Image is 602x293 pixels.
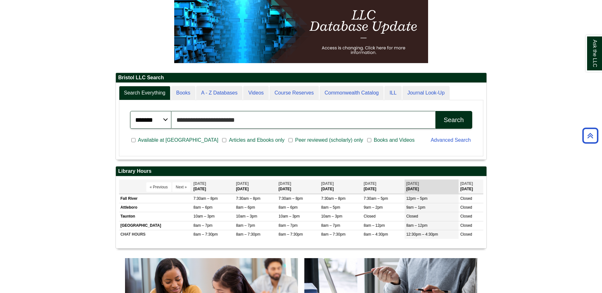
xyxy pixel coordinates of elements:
a: A - Z Databases [196,86,243,100]
th: [DATE] [405,179,459,194]
span: 8am – 12pm [364,223,385,228]
span: Closed [460,205,472,210]
span: 8am – 7:30pm [321,232,346,237]
span: 7:30am – 8pm [236,196,261,201]
span: Peer reviewed (scholarly) only [293,136,366,144]
span: Closed [406,214,418,218]
span: 8am – 12pm [406,223,427,228]
span: [DATE] [279,181,291,186]
th: [DATE] [459,179,483,194]
td: [GEOGRAPHIC_DATA] [119,221,192,230]
span: [DATE] [364,181,376,186]
button: Search [435,111,472,129]
span: Closed [460,196,472,201]
span: 8am – 6pm [194,205,213,210]
th: [DATE] [235,179,277,194]
span: 8am – 7pm [236,223,255,228]
span: 9am – 2pm [364,205,383,210]
h2: Bristol LLC Search [116,73,486,83]
td: Attleboro [119,203,192,212]
th: [DATE] [320,179,362,194]
span: 10am – 3pm [321,214,342,218]
span: 9am – 1pm [406,205,425,210]
span: 8am – 7pm [321,223,340,228]
a: Back to Top [580,131,600,140]
span: Closed [460,232,472,237]
span: 8am – 7:30pm [236,232,261,237]
span: [DATE] [236,181,249,186]
span: Articles and Ebooks only [226,136,287,144]
span: [DATE] [321,181,334,186]
span: 10am – 3pm [279,214,300,218]
span: 7:30am – 8pm [194,196,218,201]
span: Closed [460,223,472,228]
span: Closed [364,214,375,218]
span: 12:30pm – 4:30pm [406,232,438,237]
span: 8am – 7:30pm [279,232,303,237]
td: Taunton [119,212,192,221]
th: [DATE] [362,179,405,194]
span: 8am – 7:30pm [194,232,218,237]
a: Journal Look-Up [402,86,450,100]
a: Advanced Search [431,137,471,143]
input: Articles and Ebooks only [222,137,226,143]
span: 7:30am – 8pm [279,196,303,201]
button: Next » [172,182,190,192]
div: Search [444,116,464,124]
span: 8am – 7pm [194,223,213,228]
span: 8am – 4:30pm [364,232,388,237]
span: 7:30am – 5pm [364,196,388,201]
span: 12pm – 5pm [406,196,427,201]
a: Videos [243,86,269,100]
span: Available at [GEOGRAPHIC_DATA] [136,136,221,144]
span: [DATE] [406,181,419,186]
th: [DATE] [192,179,235,194]
span: 8am – 6pm [279,205,298,210]
span: Closed [460,214,472,218]
td: CHAT HOURS [119,230,192,239]
th: [DATE] [277,179,320,194]
span: 7:30am – 8pm [321,196,346,201]
span: [DATE] [194,181,206,186]
a: Search Everything [119,86,171,100]
input: Peer reviewed (scholarly) only [288,137,293,143]
span: [DATE] [460,181,473,186]
td: Fall River [119,194,192,203]
a: Books [171,86,195,100]
input: Available at [GEOGRAPHIC_DATA] [131,137,136,143]
span: Books and Videos [371,136,417,144]
a: Course Reserves [269,86,319,100]
a: Commonwealth Catalog [320,86,384,100]
span: 8am – 6pm [236,205,255,210]
span: 8am – 7pm [279,223,298,228]
h2: Library Hours [116,166,486,176]
input: Books and Videos [367,137,371,143]
span: 10am – 3pm [236,214,257,218]
button: « Previous [146,182,171,192]
span: 10am – 3pm [194,214,215,218]
a: ILL [384,86,401,100]
span: 8am – 5pm [321,205,340,210]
